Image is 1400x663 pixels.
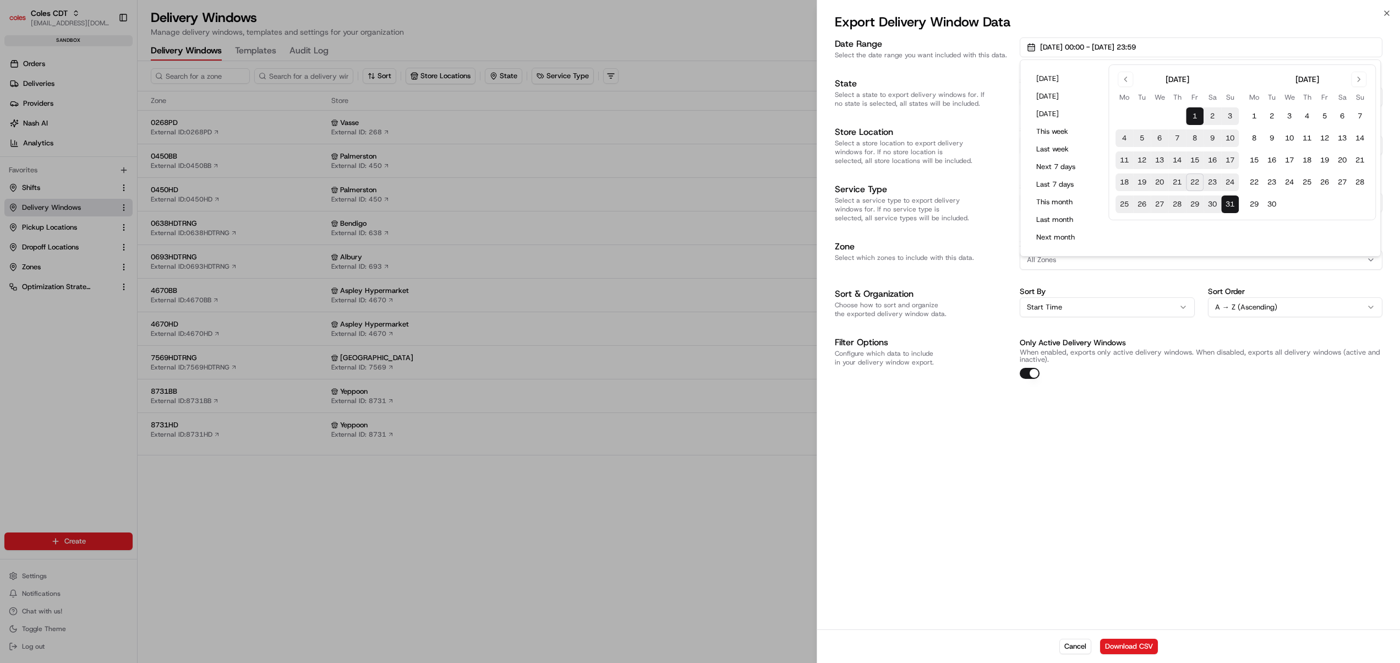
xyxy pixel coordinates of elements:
[1031,89,1097,104] button: [DATE]
[1245,173,1263,191] button: 22
[1351,72,1366,87] button: Go to next month
[835,349,1011,367] p: Configure which data to include in your delivery window export.
[1031,142,1097,157] button: Last week
[1204,129,1221,147] button: 9
[835,183,1011,196] h3: Service Type
[1204,91,1221,103] th: Saturday
[1115,91,1133,103] th: Monday
[1316,129,1333,147] button: 12
[1031,194,1097,210] button: This month
[1133,151,1151,169] button: 12
[187,109,200,122] button: Start new chat
[835,253,1011,262] p: Select which zones to include with this data.
[835,77,1011,90] h3: State
[835,336,1011,349] h3: Filter Options
[1351,151,1369,169] button: 21
[835,90,1011,108] p: Select a state to export delivery windows for. If no state is selected, all states will be included.
[835,37,1011,51] h3: Date Range
[11,45,200,62] p: Welcome 👋
[1020,349,1382,363] p: When enabled, exports only active delivery windows. When disabled, exports all delivery windows (...
[1263,129,1281,147] button: 9
[1020,250,1382,270] button: All Zones
[1020,338,1126,347] label: Only Active Delivery Windows
[1263,91,1281,103] th: Tuesday
[835,126,1011,139] h3: Store Location
[1031,159,1097,175] button: Next 7 days
[1186,195,1204,213] button: 29
[1298,151,1316,169] button: 18
[29,72,182,83] input: Clear
[1020,287,1195,295] label: Sort By
[1281,107,1298,125] button: 3
[835,51,1011,59] p: Select the date range you want included with this data.
[1351,173,1369,191] button: 28
[1204,151,1221,169] button: 16
[1031,212,1097,227] button: Last month
[78,187,133,195] a: Powered byPylon
[1351,129,1369,147] button: 14
[1204,195,1221,213] button: 30
[1316,151,1333,169] button: 19
[835,139,1011,165] p: Select a store location to export delivery windows for. If no store location is selected, all sto...
[37,117,139,126] div: We're available if you need us!
[1316,107,1333,125] button: 5
[110,187,133,195] span: Pylon
[1298,107,1316,125] button: 4
[1221,195,1239,213] button: 31
[1151,91,1168,103] th: Wednesday
[11,106,31,126] img: 1736555255976-a54dd68f-1ca7-489b-9aae-adbdc363a1c4
[1333,91,1351,103] th: Saturday
[1133,173,1151,191] button: 19
[1151,129,1168,147] button: 6
[1186,173,1204,191] button: 22
[1133,129,1151,147] button: 5
[835,287,1011,301] h3: Sort & Organization
[1031,71,1097,86] button: [DATE]
[1263,195,1281,213] button: 30
[1133,91,1151,103] th: Tuesday
[835,196,1011,222] p: Select a service type to export delivery windows for. If no service type is selected, all service...
[22,160,84,171] span: Knowledge Base
[1031,177,1097,192] button: Last 7 days
[1298,129,1316,147] button: 11
[1168,91,1186,103] th: Thursday
[1031,124,1097,139] button: This week
[1168,195,1186,213] button: 28
[1245,129,1263,147] button: 8
[11,161,20,170] div: 📗
[1221,129,1239,147] button: 10
[1186,129,1204,147] button: 8
[1263,151,1281,169] button: 16
[1333,107,1351,125] button: 6
[1151,173,1168,191] button: 20
[835,240,1011,253] h3: Zone
[1059,639,1091,654] button: Cancel
[1115,173,1133,191] button: 18
[1333,173,1351,191] button: 27
[1221,151,1239,169] button: 17
[1040,42,1136,52] span: [DATE] 00:00 - [DATE] 23:59
[1281,151,1298,169] button: 17
[1186,91,1204,103] th: Friday
[1316,173,1333,191] button: 26
[1281,173,1298,191] button: 24
[1298,173,1316,191] button: 25
[1031,106,1097,122] button: [DATE]
[7,156,89,176] a: 📗Knowledge Base
[1298,91,1316,103] th: Thursday
[89,156,181,176] a: 💻API Documentation
[1204,107,1221,125] button: 2
[1100,639,1158,654] button: Download CSV
[1263,107,1281,125] button: 2
[1115,195,1133,213] button: 25
[1245,107,1263,125] button: 1
[1118,72,1133,87] button: Go to previous month
[1151,195,1168,213] button: 27
[1027,255,1056,265] span: All Zones
[1186,151,1204,169] button: 15
[1151,151,1168,169] button: 13
[1333,129,1351,147] button: 13
[1245,151,1263,169] button: 15
[1186,107,1204,125] button: 1
[1245,195,1263,213] button: 29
